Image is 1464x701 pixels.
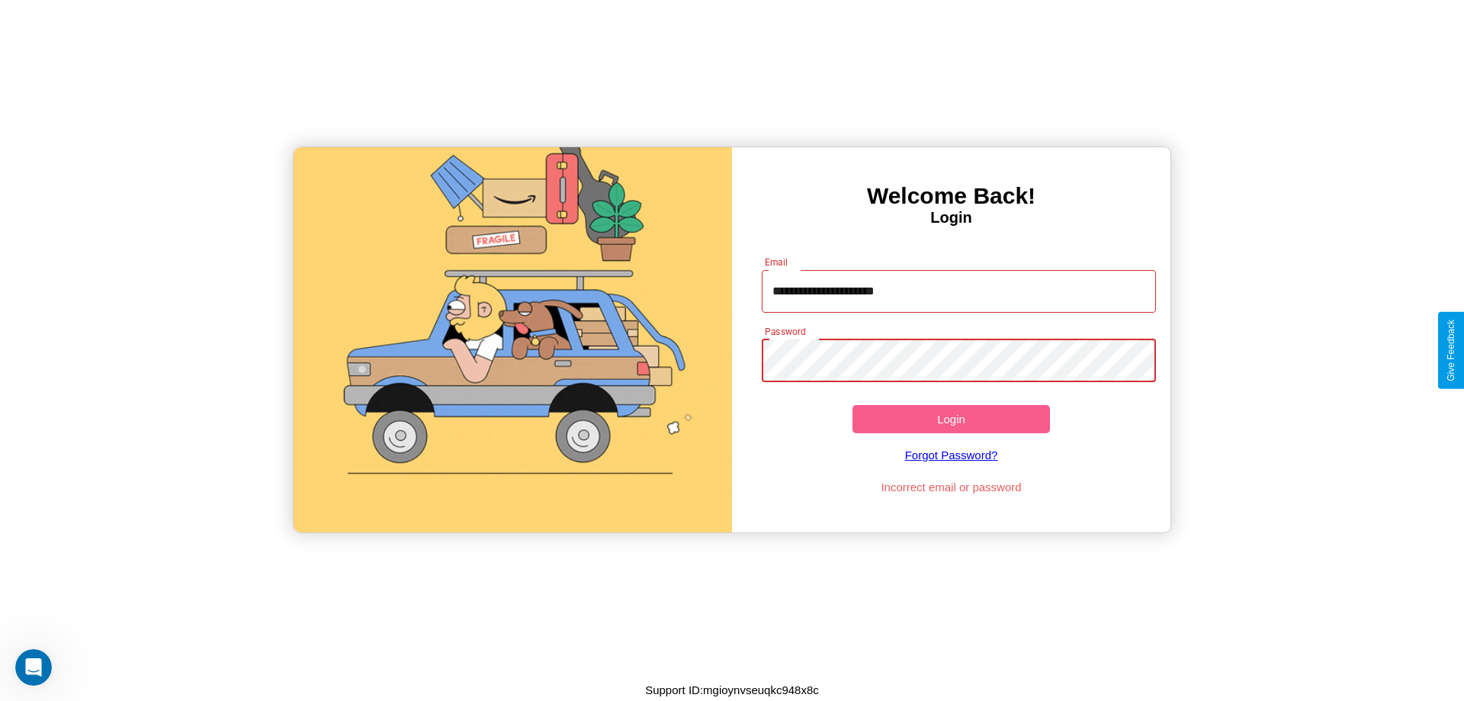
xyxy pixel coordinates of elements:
p: Support ID: mgioynvseuqkc948x8c [645,680,819,700]
iframe: Intercom live chat [15,649,52,686]
label: Email [765,256,788,269]
button: Login [852,405,1050,433]
a: Forgot Password? [754,433,1149,477]
div: Give Feedback [1446,320,1456,381]
h4: Login [732,209,1170,227]
label: Password [765,325,805,338]
h3: Welcome Back! [732,183,1170,209]
img: gif [294,147,732,532]
p: Incorrect email or password [754,477,1149,497]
